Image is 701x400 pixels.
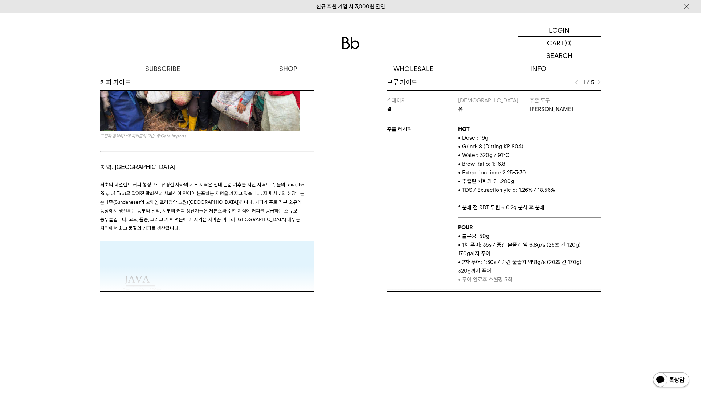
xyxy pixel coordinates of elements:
span: 1 [582,78,585,87]
p: 추출 레시피 [387,125,458,133]
a: SUBSCRIBE [100,62,225,75]
a: LOGIN [518,24,601,37]
span: • Grind: 8 (Ditting KR 804) [458,143,523,150]
a: SHOP [225,62,351,75]
p: (0) [564,37,572,49]
p: INFO [476,62,601,75]
span: • Extraction time: 2:25-3:30 [458,169,526,176]
span: • 블루밍: 50g [458,233,489,239]
b: HOT [458,126,470,132]
span: 지역: [GEOGRAPHIC_DATA] [100,164,175,170]
p: WHOLESALE [351,62,476,75]
p: [PERSON_NAME] [530,105,601,114]
span: * 분쇄 전 RDT 루틴 → 0.2g 분사 후 분쇄 [458,204,545,211]
span: [DEMOGRAPHIC_DATA] [458,97,518,104]
p: SEARCH [546,49,572,62]
span: • 2차 푸어: 1:30s / 중간 물줄기 약 8g/s (20초 간 170g) 320g까지 푸어 [458,259,582,274]
span: 추출 도구 [530,97,550,104]
img: 로고 [342,37,359,49]
p: LOGIN [549,24,570,36]
b: POUR [458,224,473,231]
span: • Water: 320g / 91°C [458,152,510,158]
a: CART (0) [518,37,601,49]
span: / [587,78,590,87]
span: • Dose : 19g [458,135,488,141]
span: 프린자 콜렉티브의 피커들의 모습. ©Cafe Imports [100,133,186,139]
p: 유 [458,105,530,114]
span: • 추출된 커피의 양 :280g [458,178,514,185]
img: 카카오톡 채널 1:1 채팅 버튼 [652,372,690,389]
span: • 1차 푸어: 35s / 중간 물줄기 약 6.8g/s (25초 간 120g) 170g까지 푸어 [458,242,581,257]
span: • Brew Ratio: 1:16.8 [458,161,505,167]
div: 커피 가이드 [100,78,314,87]
span: 5 [591,78,594,87]
span: 최초의 네덜란드 커피 농장으로 유명한 자바의 서부 지역은 열대 몬순 기후를 지닌 지역으로, 불의 고리(The Ring of Fire)로 알려진 활화산과 사화산이 연이어 분포하... [100,182,305,231]
div: 브루 가이드 [387,78,601,87]
p: 결 [387,105,458,114]
p: CART [547,37,564,49]
a: 신규 회원 가입 시 3,000원 할인 [316,3,385,10]
span: 스테이지 [387,97,406,104]
span: • TDS / Extraction yield: 1.26% / 18.56% [458,187,555,193]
